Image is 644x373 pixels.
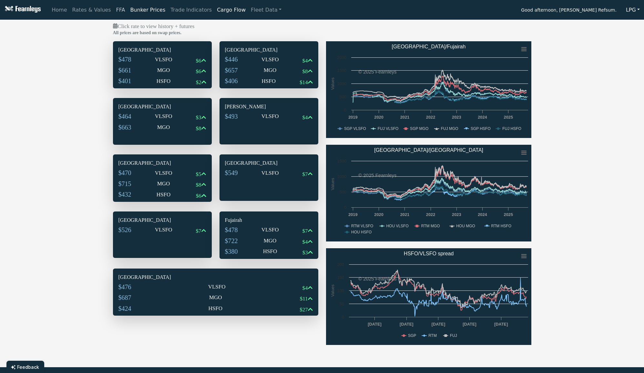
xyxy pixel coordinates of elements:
[196,182,201,188] span: $8
[114,4,128,16] a: FFA
[264,66,277,74] p: MGO
[118,283,131,290] span: $476
[128,4,168,16] a: Bunker Prices
[358,276,397,281] text: © 2025 Fearnleys
[622,4,644,16] button: LPG
[421,224,440,228] text: RTM MGO
[196,58,201,64] span: $6
[441,126,458,131] text: FUJ MGO
[504,115,513,120] text: 2025
[400,212,409,217] text: 2021
[351,224,373,228] text: RTM VLSFO
[225,47,313,53] h6: [GEOGRAPHIC_DATA]
[463,322,476,327] text: [DATE]
[302,285,308,291] span: $4
[262,77,276,85] p: HSFO
[337,159,346,163] text: 1500
[326,248,531,345] svg: HSFO/VLSFO spread
[408,333,416,338] text: SGP
[358,69,397,74] text: © 2025 Fearnleys
[196,125,201,132] span: $8
[302,171,308,177] span: $7
[155,55,172,64] p: VLSFO
[344,108,346,113] text: 0
[302,250,308,256] span: $3
[168,4,214,16] a: Trade Indicators
[118,160,206,166] h6: [GEOGRAPHIC_DATA]
[225,169,238,176] span: $549
[118,274,313,280] h6: [GEOGRAPHIC_DATA]
[220,41,318,89] div: [GEOGRAPHIC_DATA]$446VLSFO$4$657MGO$8$406HSFO$14
[426,212,435,217] text: 2022
[225,248,238,255] span: $380
[225,226,238,233] span: $478
[348,115,357,120] text: 2019
[113,269,318,316] div: [GEOGRAPHIC_DATA]$476VLSFO$4$687MGO$11$424HSFO$27
[326,41,531,138] svg: Singapore/Fujairah
[478,115,487,120] text: 2024
[431,322,445,327] text: [DATE]
[157,77,170,85] p: HSFO
[302,239,308,245] span: $4
[118,217,206,223] h6: [GEOGRAPHIC_DATA]
[339,301,344,306] text: 50
[261,226,279,234] p: VLSFO
[225,77,238,84] span: $406
[300,79,308,85] span: $14
[470,126,490,131] text: SGP HSFO
[400,115,409,120] text: 2021
[118,67,131,74] span: $661
[400,322,413,327] text: [DATE]
[410,126,428,131] text: SGP MGO
[113,98,212,145] div: [GEOGRAPHIC_DATA]$464VLSFO$3$663MGO$8
[330,77,335,90] text: Values
[300,296,308,302] span: $11
[196,68,201,74] span: $6
[208,283,226,291] p: VLSFO
[263,247,277,256] p: HSFO
[118,169,131,176] span: $470
[491,224,511,228] text: RTM HSFO
[113,154,212,202] div: [GEOGRAPHIC_DATA]$470VLSFO$5$715MGO$8$432HSFO$6
[155,226,172,234] p: VLSFO
[452,212,461,217] text: 2023
[302,58,308,64] span: $4
[358,172,397,178] text: © 2025 Fearnleys
[225,237,238,244] span: $722
[302,68,308,74] span: $8
[113,211,212,258] div: [GEOGRAPHIC_DATA]$526VLSFO$7
[330,284,335,297] text: Values
[225,67,238,74] span: $657
[214,4,248,16] a: Cargo Flow
[196,114,201,121] span: $3
[157,66,170,74] p: MGO
[209,304,222,313] p: HSFO
[118,180,131,187] span: $715
[337,68,346,73] text: 1500
[344,205,346,210] text: 0
[118,103,206,110] h6: [GEOGRAPHIC_DATA]
[377,126,398,131] text: FUJ VLSFO
[220,98,318,144] div: [PERSON_NAME]$493VLSFO$4
[3,6,41,14] img: Fearnleys Logo
[155,169,172,177] p: VLSFO
[225,103,313,110] h6: [PERSON_NAME]
[113,30,181,35] b: All prices are based on swap prices.
[342,315,344,319] text: 0
[330,178,335,190] text: Values
[374,147,483,153] text: [GEOGRAPHIC_DATA]/[GEOGRAPHIC_DATA]
[248,4,284,16] a: Fleet Data
[196,171,201,177] span: $5
[118,113,131,120] span: $464
[302,114,308,121] span: $4
[337,288,344,293] text: 100
[118,124,131,131] span: $663
[225,160,313,166] h6: [GEOGRAPHIC_DATA]
[225,113,238,120] span: $493
[337,174,346,179] text: 1000
[337,55,346,60] text: 2000
[118,226,131,233] span: $526
[344,126,366,131] text: SGP VLSFO
[374,212,383,217] text: 2020
[428,333,437,338] text: RTM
